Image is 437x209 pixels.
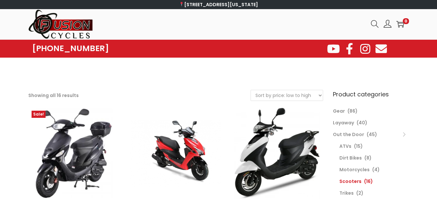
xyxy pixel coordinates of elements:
a: [STREET_ADDRESS][US_STATE] [179,1,258,8]
a: [PHONE_NUMBER] [32,44,109,53]
a: Out the Door [333,131,364,138]
span: (2) [356,190,363,196]
span: (4) [372,166,380,173]
h6: Product categories [333,90,409,99]
p: Showing all 16 results [28,91,79,100]
span: (8) [364,155,372,161]
select: Shop order [251,90,323,101]
a: ATVs [339,143,351,149]
img: 📍 [179,2,184,7]
a: Layaway [333,119,354,126]
a: 0 [396,20,404,28]
span: (86) [348,108,358,114]
img: Woostify retina logo [28,9,93,39]
a: Trikes [339,190,354,196]
a: Scooters [339,178,362,185]
a: Motorcycles [339,166,370,173]
a: Dirt Bikes [339,155,362,161]
a: Gear [333,108,345,114]
span: (15) [354,143,363,149]
span: (45) [367,131,377,138]
span: (16) [364,178,373,185]
span: (40) [357,119,367,126]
